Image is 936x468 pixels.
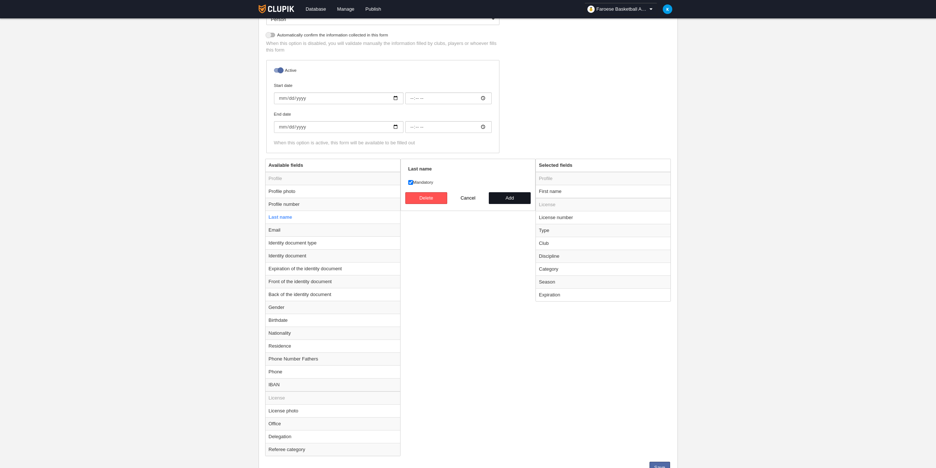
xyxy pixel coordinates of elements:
[663,4,672,14] img: c2l6ZT0zMHgzMCZmcz05JnRleHQ9SyZiZz0wMzliZTU%3D.png
[266,443,400,456] td: Referee category
[266,352,400,365] td: Phone Number Fathers
[536,185,670,198] td: First name
[536,198,670,211] td: License
[536,159,670,172] th: Selected fields
[587,6,595,13] img: organizador.30x30.png
[266,172,400,185] td: Profile
[266,339,400,352] td: Residence
[274,111,492,133] label: End date
[274,92,403,104] input: Start date
[266,211,400,224] td: Last name
[266,159,400,172] th: Available fields
[489,192,531,204] button: Add
[266,417,400,430] td: Office
[266,32,499,40] label: Automatically confirm the information collected in this form
[266,275,400,288] td: Front of the identity document
[274,82,492,104] label: Start date
[405,92,492,104] input: Start date
[266,365,400,378] td: Phone
[266,198,400,211] td: Profile number
[536,211,670,224] td: License number
[271,17,286,22] span: Person
[405,121,492,133] input: End date
[408,180,413,185] input: Mandatory
[266,430,400,443] td: Delegation
[274,67,492,75] label: Active
[536,250,670,263] td: Discipline
[405,192,447,204] button: Delete
[266,301,400,314] td: Gender
[536,288,670,301] td: Expiration
[266,185,400,198] td: Profile photo
[266,288,400,301] td: Back of the identity document
[536,172,670,185] td: Profile
[266,224,400,236] td: Email
[266,314,400,327] td: Birthdate
[408,179,528,186] label: Mandatory
[597,6,648,13] span: Faroese Basketball Association
[266,40,499,53] p: When this option is disabled, you will validate manually the information filled by clubs, players...
[536,237,670,250] td: Club
[536,263,670,275] td: Category
[266,378,400,391] td: IBAN
[584,3,657,15] a: Faroese Basketball Association
[266,391,400,405] td: License
[266,327,400,339] td: Nationality
[536,275,670,288] td: Season
[274,140,492,146] div: When this option is active, this form will be available to be filled out
[274,121,403,133] input: End date
[536,224,670,237] td: Type
[266,249,400,262] td: Identity document
[266,404,400,417] td: License photo
[259,4,294,13] img: Clupik
[447,192,489,204] button: Cancel
[266,262,400,275] td: Expiration of the identity document
[266,236,400,249] td: Identity document type
[408,166,432,172] strong: Last name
